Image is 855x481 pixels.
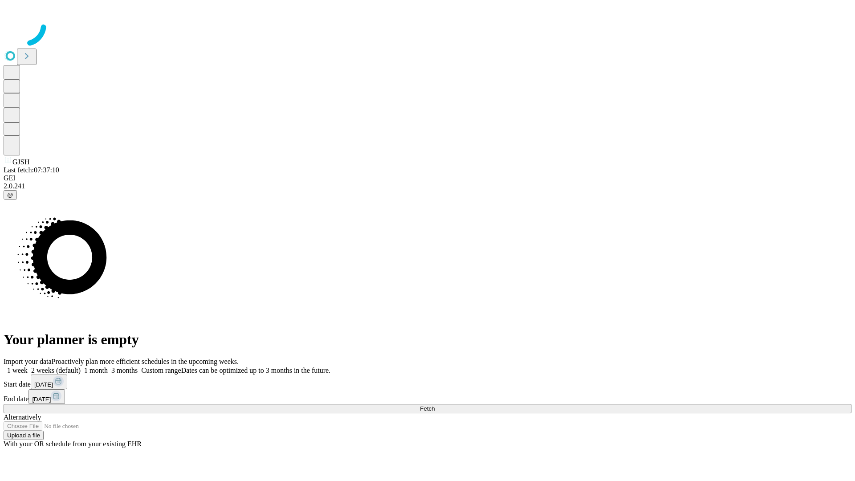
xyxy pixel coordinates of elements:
[4,375,851,389] div: Start date
[420,405,435,412] span: Fetch
[181,367,330,374] span: Dates can be optimized up to 3 months in the future.
[34,381,53,388] span: [DATE]
[31,367,81,374] span: 2 weeks (default)
[111,367,138,374] span: 3 months
[7,367,28,374] span: 1 week
[4,404,851,413] button: Fetch
[32,396,51,403] span: [DATE]
[52,358,239,365] span: Proactively plan more efficient schedules in the upcoming weeks.
[4,182,851,190] div: 2.0.241
[4,431,44,440] button: Upload a file
[4,331,851,348] h1: Your planner is empty
[84,367,108,374] span: 1 month
[28,389,65,404] button: [DATE]
[7,192,13,198] span: @
[4,413,41,421] span: Alternatively
[4,440,142,448] span: With your OR schedule from your existing EHR
[4,358,52,365] span: Import your data
[31,375,67,389] button: [DATE]
[4,190,17,200] button: @
[141,367,181,374] span: Custom range
[4,389,851,404] div: End date
[4,166,59,174] span: Last fetch: 07:37:10
[12,158,29,166] span: GJSH
[4,174,851,182] div: GEI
